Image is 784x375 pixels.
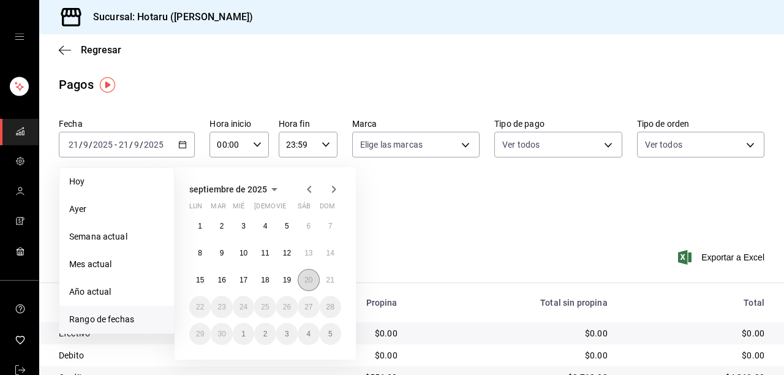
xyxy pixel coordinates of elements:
[254,323,276,345] button: 2 de octubre de 2025
[241,222,246,230] abbr: 3 de septiembre de 2025
[283,249,291,257] abbr: 12 de septiembre de 2025
[198,249,202,257] abbr: 8 de septiembre de 2025
[627,327,764,339] div: $0.00
[189,202,202,215] abbr: lunes
[494,119,622,128] label: Tipo de pago
[298,215,319,237] button: 6 de septiembre de 2025
[239,276,247,284] abbr: 17 de septiembre de 2025
[306,330,311,338] abbr: 4 de octubre de 2025
[326,276,334,284] abbr: 21 de septiembre de 2025
[304,249,312,257] abbr: 13 de septiembre de 2025
[59,75,94,94] div: Pagos
[189,184,267,194] span: septiembre de 2025
[189,269,211,291] button: 15 de septiembre de 2025
[189,242,211,264] button: 8 de septiembre de 2025
[59,349,271,362] div: Debito
[134,140,140,150] input: --
[261,276,269,284] abbr: 18 de septiembre de 2025
[83,140,89,150] input: --
[254,202,326,215] abbr: jueves
[254,242,276,264] button: 11 de septiembre de 2025
[254,215,276,237] button: 4 de septiembre de 2025
[298,323,319,345] button: 4 de octubre de 2025
[239,303,247,311] abbr: 24 de septiembre de 2025
[233,202,244,215] abbr: miércoles
[261,249,269,257] abbr: 11 de septiembre de 2025
[217,330,225,338] abbr: 30 de septiembre de 2025
[328,222,333,230] abbr: 7 de septiembre de 2025
[326,249,334,257] abbr: 14 de septiembre de 2025
[233,242,254,264] button: 10 de septiembre de 2025
[645,138,682,151] span: Ver todos
[100,77,115,93] img: Tooltip marker
[209,119,268,128] label: Hora inicio
[637,119,764,128] label: Tipo de orden
[417,298,608,308] div: Total sin propina
[326,303,334,311] abbr: 28 de septiembre de 2025
[69,175,164,188] span: Hoy
[320,202,335,215] abbr: domingo
[298,202,311,215] abbr: sábado
[196,303,204,311] abbr: 22 de septiembre de 2025
[320,323,341,345] button: 5 de octubre de 2025
[627,349,764,362] div: $0.00
[276,269,298,291] button: 19 de septiembre de 2025
[239,249,247,257] abbr: 10 de septiembre de 2025
[189,182,282,197] button: septiembre de 2025
[680,250,764,265] button: Exportar a Excel
[261,303,269,311] abbr: 25 de septiembre de 2025
[211,242,232,264] button: 9 de septiembre de 2025
[627,298,764,308] div: Total
[189,296,211,318] button: 22 de septiembre de 2025
[306,222,311,230] abbr: 6 de septiembre de 2025
[59,119,195,128] label: Fecha
[233,323,254,345] button: 1 de octubre de 2025
[69,313,164,326] span: Rango de fechas
[189,323,211,345] button: 29 de septiembre de 2025
[118,140,129,150] input: --
[59,44,121,56] button: Regresar
[69,230,164,243] span: Semana actual
[15,32,24,42] button: open drawer
[320,215,341,237] button: 7 de septiembre de 2025
[360,138,423,151] span: Elige las marcas
[217,303,225,311] abbr: 23 de septiembre de 2025
[83,10,253,25] h3: Sucursal: Hotaru ([PERSON_NAME])
[69,286,164,298] span: Año actual
[211,202,225,215] abbr: martes
[320,269,341,291] button: 21 de septiembre de 2025
[241,330,246,338] abbr: 1 de octubre de 2025
[129,140,133,150] span: /
[276,296,298,318] button: 26 de septiembre de 2025
[233,269,254,291] button: 17 de septiembre de 2025
[285,330,289,338] abbr: 3 de octubre de 2025
[217,276,225,284] abbr: 16 de septiembre de 2025
[220,222,224,230] abbr: 2 de septiembre de 2025
[92,140,113,150] input: ----
[189,215,211,237] button: 1 de septiembre de 2025
[143,140,164,150] input: ----
[298,296,319,318] button: 27 de septiembre de 2025
[140,140,143,150] span: /
[196,330,204,338] abbr: 29 de septiembre de 2025
[263,222,268,230] abbr: 4 de septiembre de 2025
[115,140,117,150] span: -
[220,249,224,257] abbr: 9 de septiembre de 2025
[502,138,540,151] span: Ver todos
[89,140,92,150] span: /
[304,303,312,311] abbr: 27 de septiembre de 2025
[198,222,202,230] abbr: 1 de septiembre de 2025
[254,296,276,318] button: 25 de septiembre de 2025
[298,269,319,291] button: 20 de septiembre de 2025
[276,242,298,264] button: 12 de septiembre de 2025
[211,215,232,237] button: 2 de septiembre de 2025
[276,215,298,237] button: 5 de septiembre de 2025
[233,296,254,318] button: 24 de septiembre de 2025
[69,203,164,216] span: Ayer
[328,330,333,338] abbr: 5 de octubre de 2025
[211,269,232,291] button: 16 de septiembre de 2025
[320,242,341,264] button: 14 de septiembre de 2025
[417,349,608,362] div: $0.00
